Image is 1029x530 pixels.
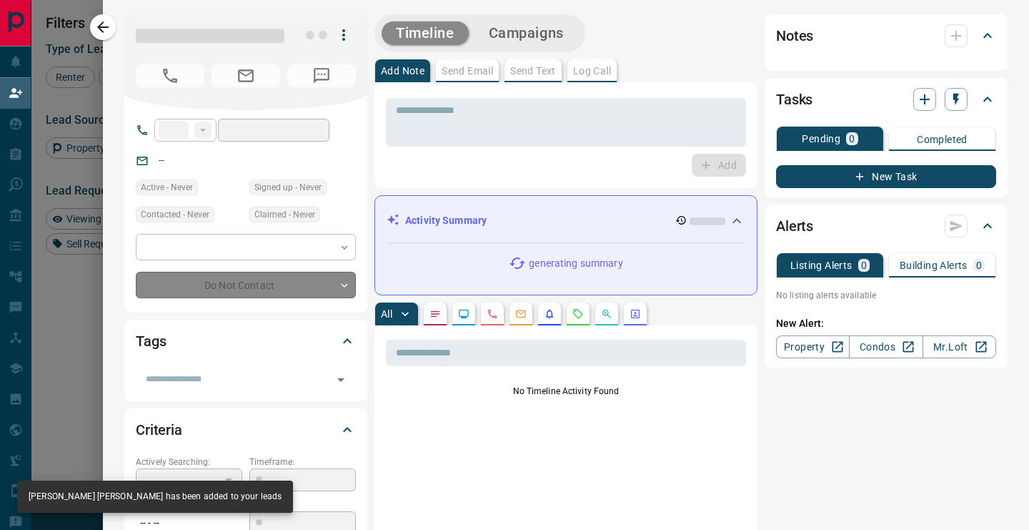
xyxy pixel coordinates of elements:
[776,335,850,358] a: Property
[381,309,392,319] p: All
[572,308,584,320] svg: Requests
[776,215,813,237] h2: Alerts
[776,19,996,53] div: Notes
[776,165,996,188] button: New Task
[136,456,242,468] p: Actively Searching:
[136,324,356,358] div: Tags
[776,316,996,331] p: New Alert:
[790,260,852,270] p: Listing Alerts
[802,134,840,144] p: Pending
[630,308,641,320] svg: Agent Actions
[249,456,356,468] p: Timeframe:
[487,308,498,320] svg: Calls
[136,413,356,447] div: Criteria
[136,64,204,87] span: No Number
[976,260,982,270] p: 0
[136,418,182,441] h2: Criteria
[212,64,280,87] span: No Email
[776,82,996,117] div: Tasks
[849,335,923,358] a: Condos
[249,499,356,511] p: Budget:
[529,256,622,271] p: generating summary
[141,207,209,222] span: Contacted - Never
[136,272,356,298] div: Do Not Contact
[386,385,746,398] p: No Timeline Activity Found
[776,289,996,302] p: No listing alerts available
[923,335,996,358] a: Mr.Loft
[474,21,578,45] button: Campaigns
[861,260,867,270] p: 0
[544,308,555,320] svg: Listing Alerts
[601,308,612,320] svg: Opportunities
[382,21,469,45] button: Timeline
[429,308,441,320] svg: Notes
[381,66,424,76] p: Add Note
[136,330,166,353] h2: Tags
[29,485,282,509] div: [PERSON_NAME] [PERSON_NAME] has been added to your leads
[287,64,356,87] span: No Number
[159,154,164,166] a: --
[254,180,322,195] span: Signed up - Never
[458,308,469,320] svg: Lead Browsing Activity
[254,207,315,222] span: Claimed - Never
[515,308,527,320] svg: Emails
[900,260,968,270] p: Building Alerts
[776,88,812,111] h2: Tasks
[776,209,996,243] div: Alerts
[331,370,351,390] button: Open
[405,213,487,228] p: Activity Summary
[141,180,193,195] span: Active - Never
[776,24,813,47] h2: Notes
[387,207,745,234] div: Activity Summary
[917,134,968,144] p: Completed
[849,134,855,144] p: 0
